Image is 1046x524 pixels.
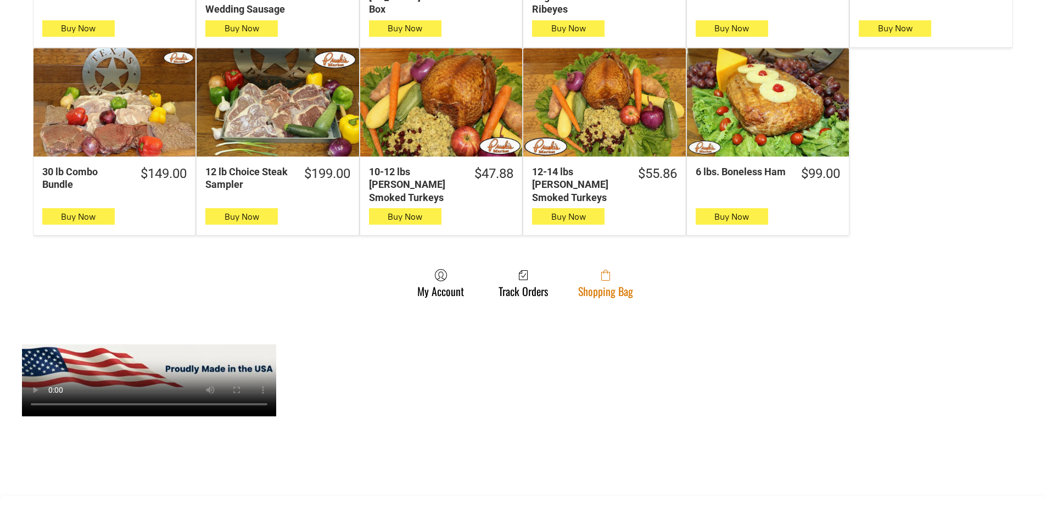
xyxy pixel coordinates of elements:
[42,208,115,225] button: Buy Now
[696,165,787,178] div: 6 lbs. Boneless Ham
[42,165,126,191] div: 30 lb Combo Bundle
[369,165,460,204] div: 10-12 lbs [PERSON_NAME] Smoked Turkeys
[801,165,840,182] div: $99.00
[205,165,289,191] div: 12 lb Choice Steak Sampler
[532,208,605,225] button: Buy Now
[225,23,259,34] span: Buy Now
[714,23,749,34] span: Buy Now
[532,165,623,204] div: 12-14 lbs [PERSON_NAME] Smoked Turkeys
[551,23,586,34] span: Buy Now
[412,269,469,298] a: My Account
[33,165,195,191] a: $149.0030 lb Combo Bundle
[388,23,422,34] span: Buy Now
[696,208,768,225] button: Buy Now
[388,211,422,222] span: Buy Now
[687,165,849,182] a: $99.006 lbs. Boneless Ham
[714,211,749,222] span: Buy Now
[197,165,359,191] a: $199.0012 lb Choice Steak Sampler
[61,23,96,34] span: Buy Now
[523,165,685,204] a: $55.8612-14 lbs [PERSON_NAME] Smoked Turkeys
[360,48,522,157] a: 10-12 lbs Pruski&#39;s Smoked Turkeys
[304,165,350,182] div: $199.00
[532,20,605,37] button: Buy Now
[42,20,115,37] button: Buy Now
[61,211,96,222] span: Buy Now
[33,48,195,157] a: 30 lb Combo Bundle
[493,269,553,298] a: Track Orders
[859,20,931,37] button: Buy Now
[687,48,849,157] a: 6 lbs. Boneless Ham
[360,165,522,204] a: $47.8810-12 lbs [PERSON_NAME] Smoked Turkeys
[696,20,768,37] button: Buy Now
[197,48,359,157] a: 12 lb Choice Steak Sampler
[523,48,685,157] a: 12-14 lbs Pruski&#39;s Smoked Turkeys
[225,211,259,222] span: Buy Now
[141,165,187,182] div: $149.00
[474,165,513,182] div: $47.88
[551,211,586,222] span: Buy Now
[369,20,441,37] button: Buy Now
[573,269,639,298] a: Shopping Bag
[638,165,677,182] div: $55.86
[205,208,278,225] button: Buy Now
[369,208,441,225] button: Buy Now
[878,23,913,34] span: Buy Now
[205,20,278,37] button: Buy Now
